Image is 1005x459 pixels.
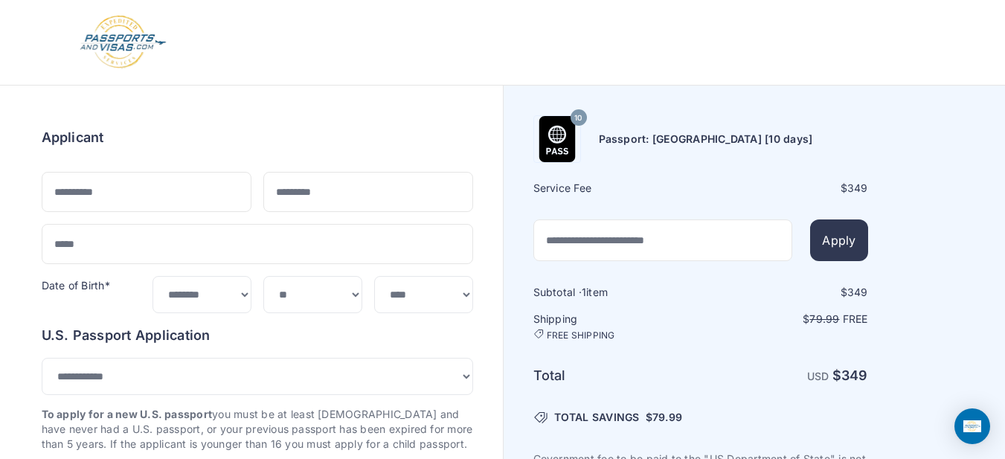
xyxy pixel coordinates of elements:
p: $ [702,312,868,327]
span: $ [646,410,682,425]
span: 349 [841,367,868,383]
span: USD [807,370,829,382]
h6: Shipping [533,312,699,341]
span: 79.99 [652,411,682,423]
span: TOTAL SAVINGS [554,410,640,425]
span: FREE SHIPPING [547,330,615,341]
strong: To apply for a new U.S. passport [42,408,213,420]
h6: Total [533,365,699,386]
div: $ [702,285,868,300]
h6: Subtotal · item [533,285,699,300]
span: 349 [847,286,868,298]
span: Free [843,312,868,325]
h6: Applicant [42,127,104,148]
span: 79.99 [809,312,839,325]
h6: Passport: [GEOGRAPHIC_DATA] [10 days] [599,132,813,147]
img: Product Name [534,116,580,162]
h6: U.S. Passport Application [42,325,473,346]
h6: Service Fee [533,181,699,196]
strong: $ [832,367,868,383]
img: Logo [79,15,167,70]
span: 1 [582,286,586,298]
span: 10 [574,109,582,128]
span: 349 [847,182,868,194]
label: Date of Birth* [42,279,110,292]
div: $ [702,181,868,196]
button: Apply [810,219,867,261]
div: Open Intercom Messenger [954,408,990,444]
p: you must be at least [DEMOGRAPHIC_DATA] and have never had a U.S. passport, or your previous pass... [42,407,473,452]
